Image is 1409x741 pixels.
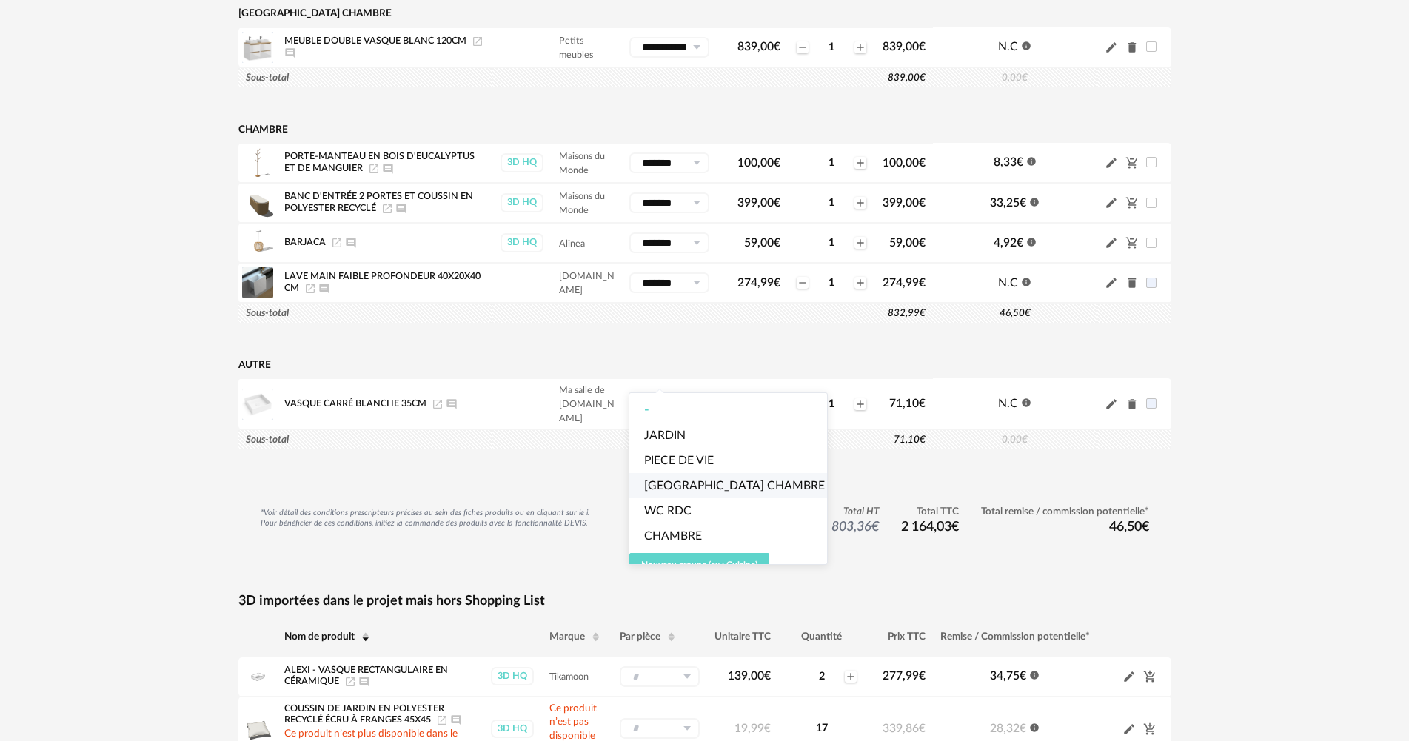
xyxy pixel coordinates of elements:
[919,398,926,409] span: €
[821,506,879,519] span: Total HT
[491,667,534,685] div: 3D HQ
[559,152,605,175] span: Maisons du Monde
[774,197,780,209] span: €
[644,452,714,469] span: PIECE DE VIE
[854,157,866,169] span: Plus icon
[395,204,407,212] span: Ajouter un commentaire
[1029,668,1040,680] span: Information icon
[920,308,926,318] span: €
[382,164,394,172] span: Ajouter un commentaire
[800,722,843,735] div: 17
[238,352,933,378] td: Autre
[284,238,326,247] span: BARJACA
[284,272,481,293] span: Lave main faible profondeur 40x20x40 cm
[854,277,866,289] span: Plus icon
[737,157,780,169] span: 100,00
[500,193,544,212] a: 3D HQ
[559,192,605,215] span: Maisons du Monde
[284,704,444,725] span: Coussin de jardin en polyester recyclé écru à franges 45x45
[774,277,780,289] span: €
[620,631,660,642] span: Par pièce
[737,197,780,209] span: 399,00
[800,670,843,683] div: 2
[854,41,866,53] span: Plus icon
[810,41,853,54] div: 1
[797,277,809,289] span: Minus icon
[1029,721,1040,733] span: Information icon
[1026,155,1037,167] span: Information icon
[1143,722,1157,734] span: Cart Plus icon
[919,722,926,734] span: €
[629,553,769,577] button: Nouveau groupe (ex.: Cuisine)
[549,631,585,642] span: Marque
[331,238,343,247] span: Launch icon
[998,41,1018,53] span: N.C
[1122,669,1136,683] span: Pencil icon
[1026,235,1037,247] span: Information icon
[629,37,709,58] div: Sélectionner un groupe
[238,593,1171,610] h4: 3D importées dans le projet mais hors Shopping List
[620,666,700,687] div: Sélectionner un groupe
[1109,520,1149,534] span: 46,50
[500,153,544,172] a: 3D HQ
[629,152,709,173] div: Sélectionner un groupe
[1125,196,1139,208] span: Cart Minus icon
[344,677,356,685] a: Launch icon
[242,227,273,258] img: Product pack shot
[919,197,926,209] span: €
[238,303,492,323] td: Sous-total
[894,435,926,445] span: 71,10
[644,477,825,494] span: [GEOGRAPHIC_DATA] CHAMBRE
[888,308,926,318] span: 832,99
[981,506,1149,519] span: Total remise / commission potentielle*
[1125,275,1139,289] span: Delete icon
[774,41,780,53] span: €
[501,193,543,212] div: 3D HQ
[990,722,1026,734] span: 28,32
[238,429,492,450] td: Sous-total
[1021,396,1031,408] span: Information icon
[629,272,709,293] div: Sélectionner un groupe
[1002,73,1028,83] span: 0,00
[901,520,959,534] span: 2 164,03
[1029,195,1040,207] span: Information icon
[261,508,590,529] div: *Voir détail des conditions prescripteurs précises au sein des fiches produits ou en cliquant sur...
[436,715,448,724] a: Launch icon
[501,153,543,172] div: 3D HQ
[883,277,926,289] span: 274,99
[1017,237,1023,249] span: €
[933,617,1097,657] th: Remise / Commission potentielle*
[559,36,593,59] span: Petits meubles
[883,41,926,53] span: 839,00
[1142,520,1149,534] span: €
[883,197,926,209] span: 399,00
[284,665,448,686] span: Alexi - Vasque rectangulaire en céramique
[990,670,1026,682] span: 34,75
[994,156,1023,168] span: 8,33
[450,715,462,724] span: Ajouter un commentaire
[358,677,370,685] span: Ajouter un commentaire
[1017,156,1023,168] span: €
[1122,722,1136,736] span: Pencil icon
[810,276,853,289] div: 1
[1000,308,1031,318] span: 46,50
[1021,39,1031,51] span: Information icon
[1025,308,1031,318] span: €
[994,237,1023,249] span: 4,92
[764,722,771,734] span: €
[1002,435,1028,445] span: 0,00
[1125,156,1139,168] span: Cart Minus icon
[728,670,771,682] span: 139,00
[304,284,316,292] a: Launch icon
[284,399,426,408] span: Vasque carré blanche 35cm
[889,237,926,249] span: 59,00
[629,232,709,253] div: Sélectionner un groupe
[774,237,780,249] span: €
[888,73,926,83] span: 839,00
[284,36,466,45] span: MEUBLE DOUBLE VASQUE BLANC 120CM
[883,670,926,682] span: 277,99
[490,667,535,685] a: 3D HQ
[919,670,926,682] span: €
[1105,235,1118,249] span: Pencil icon
[866,617,933,657] th: Prix TTC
